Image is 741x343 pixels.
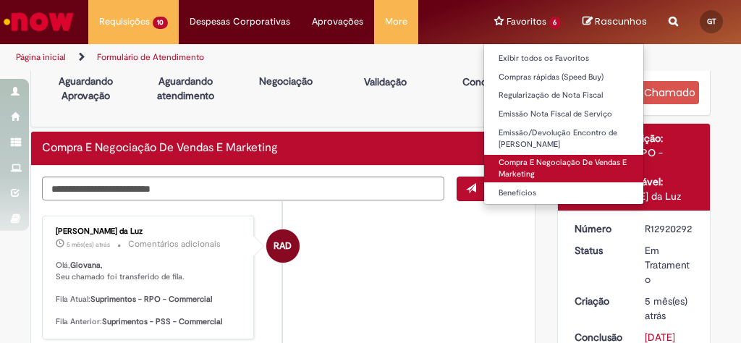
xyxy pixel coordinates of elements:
a: Emissão/Devolução Encontro de [PERSON_NAME] [484,125,644,152]
span: Favoritos [507,14,546,29]
dt: Criação [564,294,635,308]
span: Despesas Corporativas [190,14,290,29]
small: Comentários adicionais [128,238,221,250]
a: Compras rápidas (Speed Buy) [484,69,644,85]
a: Formulário de Atendimento [97,51,204,63]
p: Concluído [462,75,509,89]
p: Validação [364,75,407,89]
span: 5 mês(es) atrás [645,295,687,322]
span: More [385,14,407,29]
button: Enviar [457,177,524,201]
a: No momento, sua lista de rascunhos tem 0 Itens [583,14,647,28]
a: Benefícios [484,185,644,201]
dt: Número [564,221,635,236]
span: 6 [549,17,562,29]
ul: Trilhas de página [11,44,421,71]
p: Aguardando atendimento [157,74,214,103]
span: Aprovações [312,14,363,29]
span: GT [707,17,716,26]
p: Negociação [259,74,313,88]
span: Requisições [99,14,150,29]
div: 09/04/2025 14:52:58 [645,294,694,323]
textarea: Digite sua mensagem aqui... [42,177,444,200]
a: Compra E Negociação De Vendas E Marketing [484,155,644,182]
div: Rodrigo Araujo Da Luz [266,229,300,263]
p: Olá, , Seu chamado foi transferido de fila. Fila Atual: Fila Anterior: [56,260,242,328]
div: Em Tratamento [645,243,694,287]
b: Suprimentos - PSS - Commercial [102,316,222,327]
span: RAD [274,229,292,263]
a: Página inicial [16,51,66,63]
dt: Status [564,243,635,258]
div: R12920292 [645,221,694,236]
a: Emissão Nota Fiscal de Serviço [484,106,644,122]
img: ServiceNow [1,7,76,36]
b: Suprimentos - RPO - Commercial [90,294,212,305]
h2: Compra E Negociação De Vendas E Marketing Histórico de tíquete [42,142,278,155]
b: Giovana [70,260,101,271]
span: 10 [153,17,168,29]
span: Rascunhos [595,14,647,28]
ul: Favoritos [483,43,645,205]
a: Exibir todos os Favoritos [484,51,644,67]
p: Aguardando Aprovação [59,74,113,103]
div: [PERSON_NAME] da Luz [56,227,242,236]
span: 5 mês(es) atrás [67,240,110,249]
a: Regularização de Nota Fiscal [484,88,644,103]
